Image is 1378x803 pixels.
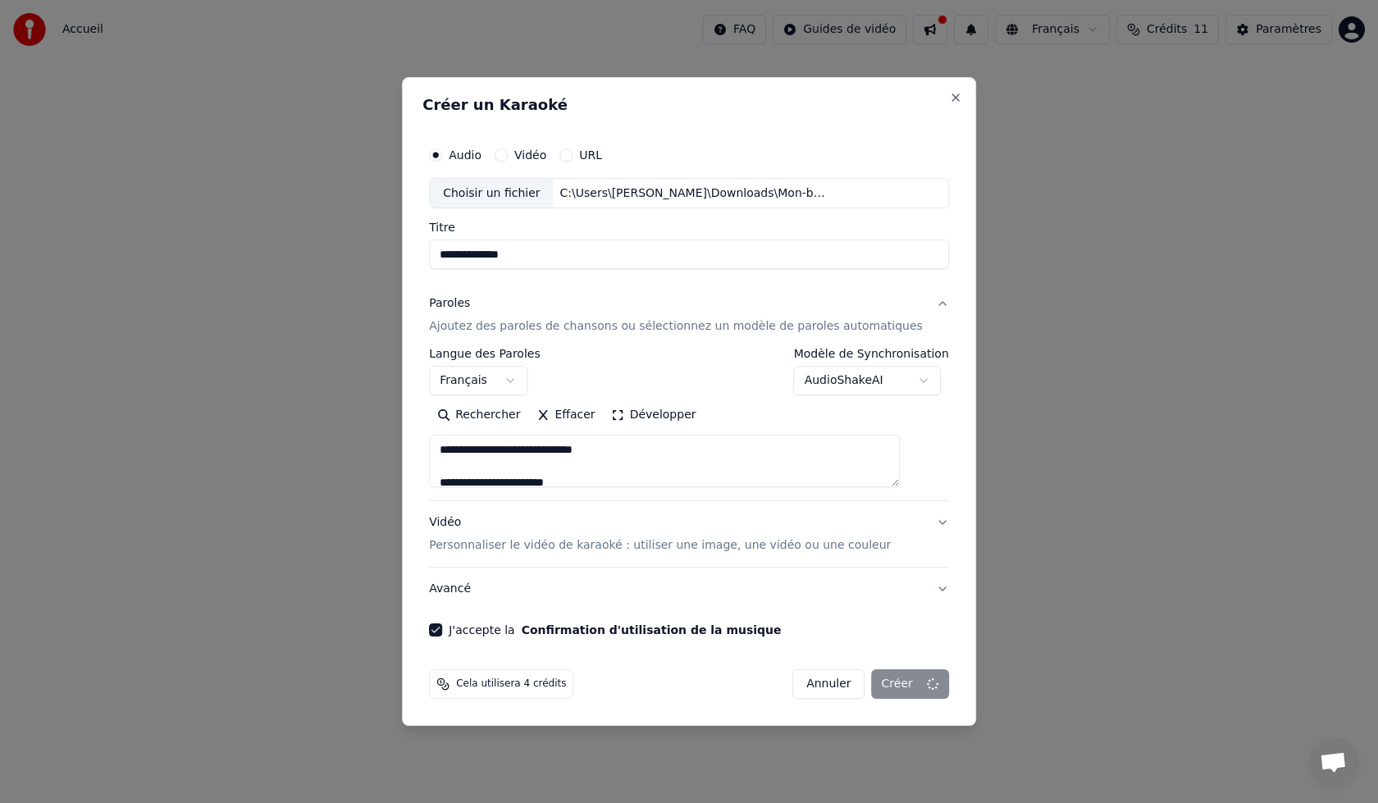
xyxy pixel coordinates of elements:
[429,403,528,429] button: Rechercher
[429,568,949,610] button: Avancé
[430,179,553,208] div: Choisir un fichier
[429,296,470,313] div: Paroles
[528,403,603,429] button: Effacer
[429,502,949,568] button: VidéoPersonnaliser le vidéo de karaoké : utiliser une image, une vidéo ou une couleur
[522,624,782,636] button: J'accepte la
[579,149,602,161] label: URL
[429,515,891,554] div: Vidéo
[604,403,705,429] button: Développer
[449,149,481,161] label: Audio
[449,624,781,636] label: J'accepte la
[429,319,923,335] p: Ajoutez des paroles de chansons ou sélectionnez un modèle de paroles automatiques
[554,185,833,202] div: C:\Users\[PERSON_NAME]\Downloads\Mon-beau-sapin.mp3
[429,349,541,360] label: Langue des Paroles
[792,669,865,699] button: Annuler
[456,678,566,691] span: Cela utilisera 4 crédits
[429,283,949,349] button: ParolesAjoutez des paroles de chansons ou sélectionnez un modèle de paroles automatiques
[422,98,956,112] h2: Créer un Karaoké
[429,537,891,554] p: Personnaliser le vidéo de karaoké : utiliser une image, une vidéo ou une couleur
[429,222,949,234] label: Titre
[514,149,546,161] label: Vidéo
[794,349,949,360] label: Modèle de Synchronisation
[429,349,949,501] div: ParolesAjoutez des paroles de chansons ou sélectionnez un modèle de paroles automatiques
